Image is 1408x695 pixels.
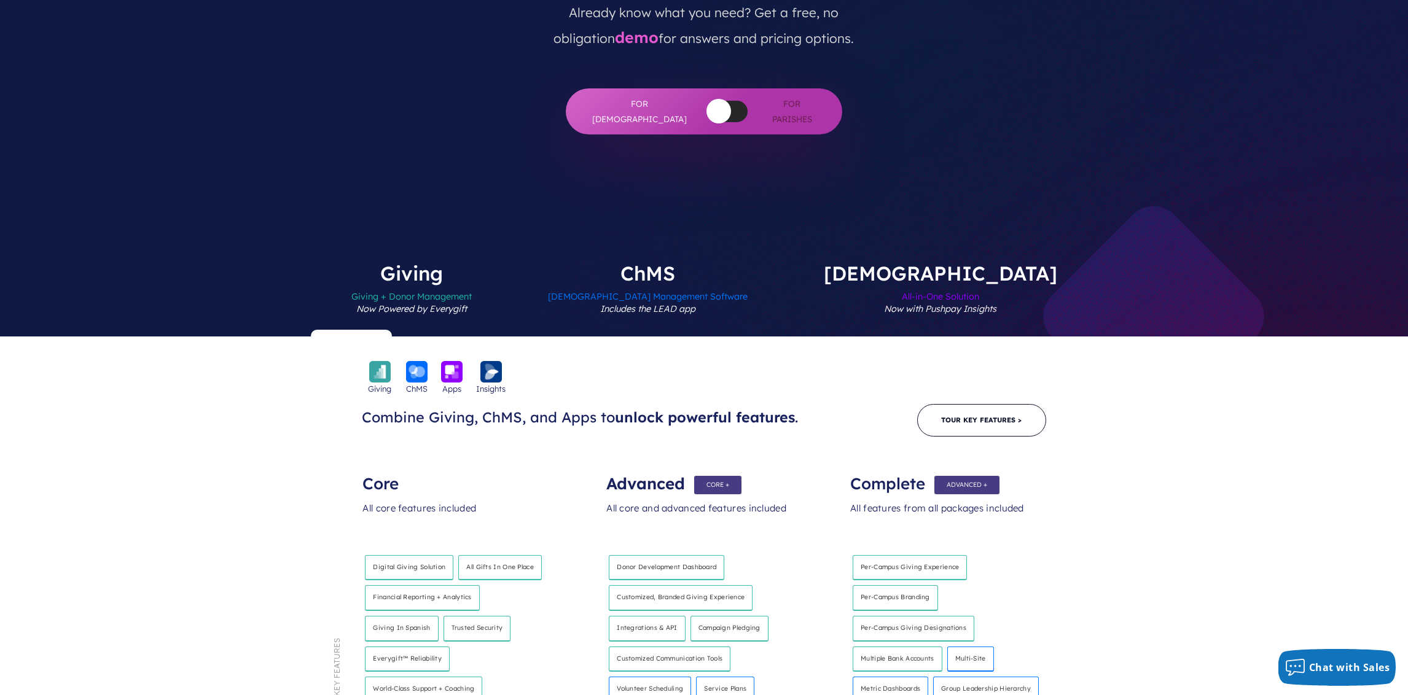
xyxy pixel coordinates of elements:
[609,585,753,611] h4: Customized, branded giving experience
[315,263,509,336] label: Giving
[853,646,942,672] h4: Multiple bank accounts
[476,382,506,395] span: Insights
[365,555,453,581] h4: Digital giving solution
[600,303,695,314] em: Includes the LEAD app
[1309,661,1390,674] span: Chat with Sales
[458,555,542,581] h4: All Gifts in One Place
[853,585,938,611] h4: Per-campus branding
[884,303,996,314] em: Now with Pushpay Insights
[609,555,724,581] h4: Donor development dashboard
[609,616,685,642] h4: Integrations & API
[362,465,557,490] div: Core
[850,490,1045,545] div: All features from all packages included
[590,96,689,126] span: For [DEMOGRAPHIC_DATA]
[480,361,502,382] img: icon_insights-bckgrnd-600x600-1.png
[406,382,428,395] span: ChMS
[351,283,472,336] span: Giving + Donor Management
[690,616,769,642] h4: Campaign pledging
[368,382,391,395] span: Giving
[441,361,463,382] img: icon_apps-bckgrnd-600x600-1.png
[548,283,748,336] span: [DEMOGRAPHIC_DATA] Management Software
[947,646,994,672] h4: Multi-site
[615,28,659,47] a: demo
[606,465,801,490] div: Advanced
[917,404,1046,437] a: Tour Key Features >
[609,646,730,672] h4: Customized communication tools
[365,616,438,642] h4: Giving in Spanish
[362,490,557,545] div: All core features included
[442,382,461,395] span: Apps
[766,96,818,126] span: For Parishes
[369,361,391,382] img: icon_giving-bckgrnd-600x600-1.png
[606,490,801,545] div: All core and advanced features included
[406,361,428,382] img: icon_chms-bckgrnd-600x600-1.png
[615,408,795,426] span: unlock powerful features
[365,585,479,611] h4: Financial reporting + analytics
[853,555,967,581] h4: Per-Campus giving experience
[1278,649,1396,686] button: Chat with Sales
[787,263,1094,336] label: [DEMOGRAPHIC_DATA]
[850,465,1045,490] div: Complete
[511,263,784,336] label: ChMS
[853,616,974,642] h4: Per-campus giving designations
[824,283,1057,336] span: All-in-One Solution
[444,616,511,642] h4: Trusted security
[356,303,467,314] em: Now Powered by Everygift
[365,646,450,672] h4: Everygift™ Reliability
[362,408,810,427] h3: Combine Giving, ChMS, and Apps to .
